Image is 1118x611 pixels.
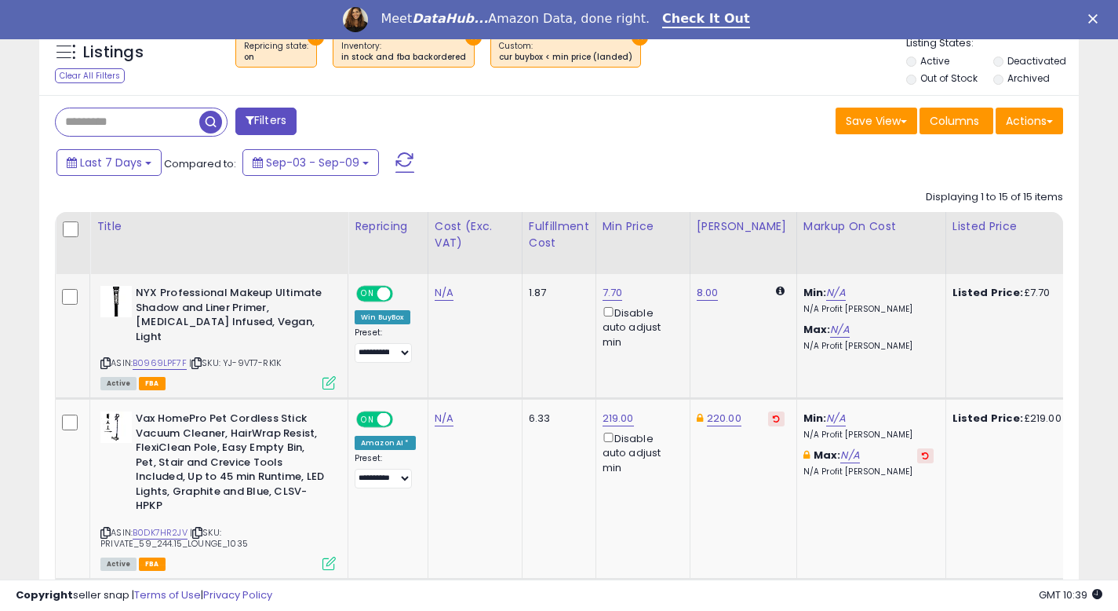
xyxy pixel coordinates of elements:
[952,218,1088,235] div: Listed Price
[100,412,132,443] img: 31-dio-E8RL._SL40_.jpg
[465,29,482,46] button: ×
[662,11,750,28] a: Check It Out
[139,558,166,571] span: FBA
[391,287,416,301] span: OFF
[796,212,945,274] th: The percentage added to the cost of goods (COGS) that forms the calculator for Min & Max prices.
[1088,14,1104,24] div: Close
[136,286,326,348] b: NYX Professional Makeup Ultimate Shadow and Liner Primer, [MEDICAL_DATA] Infused, Vegan, Light
[97,218,341,235] div: Title
[803,285,827,300] b: Min:
[603,285,623,301] a: 7.70
[803,322,831,337] b: Max:
[836,108,917,134] button: Save View
[499,52,632,63] div: cur buybox < min price (landed)
[826,285,845,301] a: N/A
[266,155,359,170] span: Sep-03 - Sep-09
[343,7,368,32] img: Profile image for Georgie
[100,558,137,571] span: All listings currently available for purchase on Amazon
[133,357,187,370] a: B0969LPF7F
[1007,54,1066,68] label: Deactivated
[100,286,132,317] img: 31v1-oWpMbL._SL40_.jpg
[100,377,137,390] span: All listings currently available for purchase on Amazon
[803,411,827,426] b: Min:
[952,286,1083,300] div: £7.70
[164,156,236,171] span: Compared to:
[100,286,336,388] div: ASIN:
[952,411,1024,426] b: Listed Price:
[244,40,308,64] span: Repricing state :
[930,113,979,129] span: Columns
[189,357,281,369] span: | SKU: YJ-9VT7-RK1K
[926,190,1063,205] div: Displaying 1 to 15 of 15 items
[499,40,632,64] span: Custom:
[355,310,410,324] div: Win BuyBox
[341,52,466,63] div: in stock and fba backordered
[529,412,584,426] div: 6.33
[996,108,1063,134] button: Actions
[603,411,634,426] a: 219.00
[803,218,939,235] div: Markup on Cost
[1039,587,1102,602] span: 2025-09-17 10:39 GMT
[358,413,377,426] span: ON
[920,54,949,68] label: Active
[830,322,849,338] a: N/A
[100,526,248,550] span: | SKU: PRIVATE_59_244.15_LOUNGE_1035
[341,40,466,64] span: Inventory :
[952,412,1083,426] div: £219.00
[435,285,453,301] a: N/A
[803,430,934,441] p: N/A Profit [PERSON_NAME]
[952,285,1024,300] b: Listed Price:
[242,149,379,176] button: Sep-03 - Sep-09
[308,29,324,46] button: ×
[529,218,589,251] div: Fulfillment Cost
[56,149,162,176] button: Last 7 Days
[1007,71,1050,85] label: Archived
[435,411,453,426] a: N/A
[435,218,515,251] div: Cost (Exc. VAT)
[920,71,978,85] label: Out of Stock
[381,11,650,27] div: Meet Amazon Data, done right.
[707,411,741,426] a: 220.00
[355,327,416,363] div: Preset:
[412,11,488,26] i: DataHub...
[235,108,297,135] button: Filters
[16,587,73,602] strong: Copyright
[697,285,719,301] a: 8.00
[16,588,272,603] div: seller snap | |
[803,341,934,352] p: N/A Profit [PERSON_NAME]
[136,412,326,518] b: Vax HomePro Pet Cordless Stick Vacuum Cleaner, HairWrap Resist, FlexiClean Pole, Easy Empty Bin, ...
[55,68,125,83] div: Clear All Filters
[603,218,683,235] div: Min Price
[139,377,166,390] span: FBA
[134,587,201,602] a: Terms of Use
[83,42,144,64] h5: Listings
[632,29,648,46] button: ×
[826,411,845,426] a: N/A
[355,436,416,450] div: Amazon AI *
[840,448,859,463] a: N/A
[906,36,1079,51] p: Listing States:
[244,52,308,63] div: on
[603,430,678,475] div: Disable auto adjust min
[133,526,188,540] a: B0DK7HR2JV
[355,218,421,235] div: Repricing
[920,108,993,134] button: Columns
[803,304,934,315] p: N/A Profit [PERSON_NAME]
[529,286,584,300] div: 1.87
[697,218,790,235] div: [PERSON_NAME]
[803,466,934,477] p: N/A Profit [PERSON_NAME]
[358,287,377,301] span: ON
[203,587,272,602] a: Privacy Policy
[391,413,416,426] span: OFF
[603,304,678,349] div: Disable auto adjust min
[80,155,142,170] span: Last 7 Days
[355,453,416,488] div: Preset:
[814,448,841,463] b: Max:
